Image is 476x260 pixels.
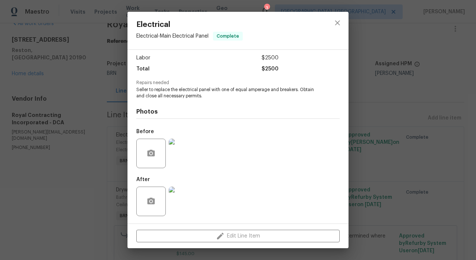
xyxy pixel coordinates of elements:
h4: Photos [136,108,340,115]
div: 3 [264,4,269,12]
span: Electrical [136,21,243,29]
span: Total [136,64,150,74]
span: Electrical - Main Electrical Panel [136,34,209,39]
h5: After [136,177,150,182]
span: $2500 [262,64,279,74]
span: Seller to replace the electrical panel with one of equal amperage and breakers. Obtain and close ... [136,87,319,99]
span: Labor [136,53,150,63]
span: Repairs needed [136,80,340,85]
button: close [329,14,346,32]
span: $2500 [262,53,279,63]
h5: Before [136,129,154,134]
span: Complete [214,32,242,40]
